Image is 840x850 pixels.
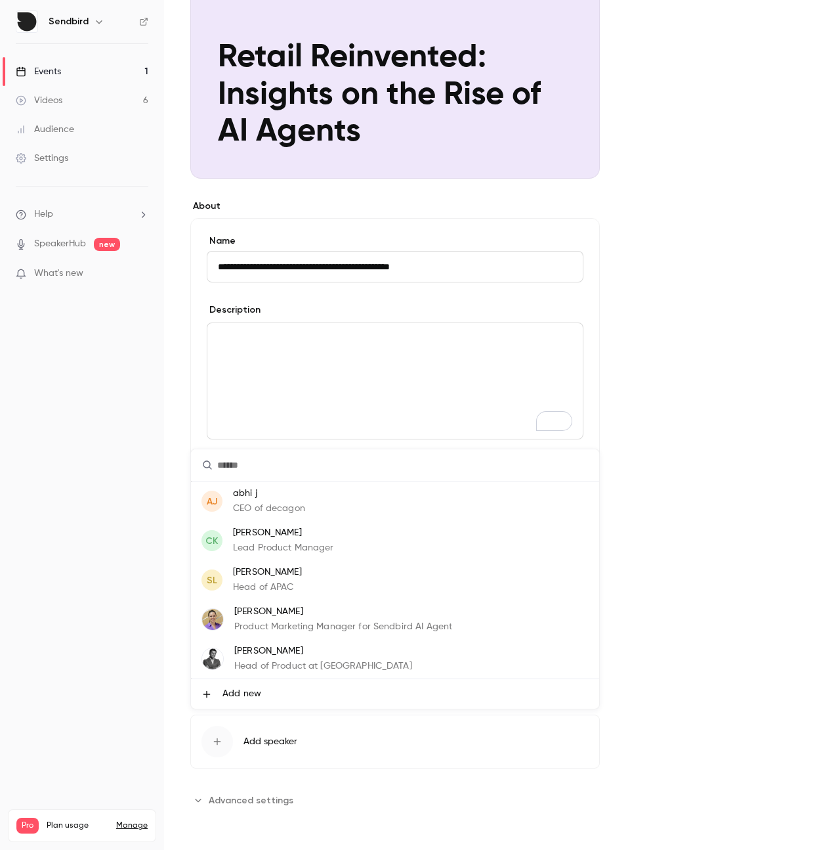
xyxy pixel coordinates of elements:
p: CEO of decagon [233,502,305,516]
p: [PERSON_NAME] [234,605,452,619]
span: CK [205,534,218,548]
p: Product Marketing Manager for Sendbird AI Agent [234,620,452,634]
img: LeighAnne Manwiller [202,609,223,630]
img: Shailesh Nalawadi [202,648,223,669]
p: Head of Product at [GEOGRAPHIC_DATA] [234,660,412,673]
p: Lead Product Manager [233,541,334,555]
p: [PERSON_NAME] [234,644,412,658]
span: AJ [207,495,217,508]
p: abhi j [233,487,305,501]
p: Head of APAC [233,581,302,594]
span: SL [207,573,217,587]
p: [PERSON_NAME] [233,526,334,540]
p: [PERSON_NAME] [233,566,302,579]
span: Add new [222,687,261,701]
